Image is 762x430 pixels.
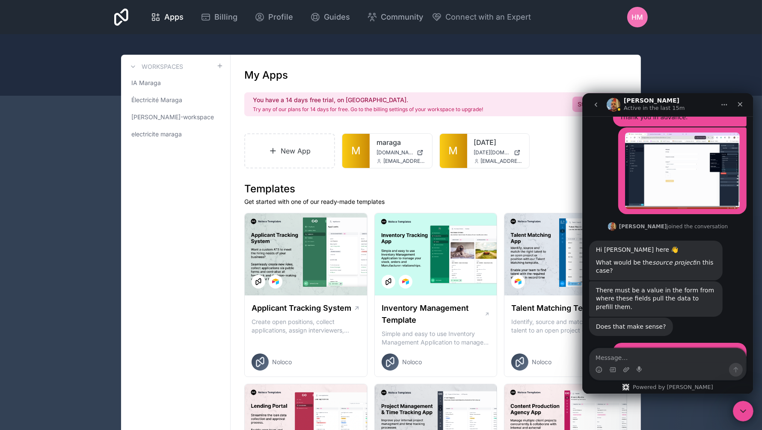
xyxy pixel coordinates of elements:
a: electricite maraga [128,127,223,142]
h3: Workspaces [142,62,183,71]
span: Guides [324,11,350,23]
span: [PERSON_NAME]-workspace [131,113,214,121]
a: Billing [194,8,244,27]
span: Community [381,11,423,23]
a: Guides [303,8,357,27]
span: electricite maraga [131,130,182,138]
iframe: Intercom live chat [733,401,753,421]
a: Workspaces [128,62,183,72]
span: Billing [214,11,237,23]
span: Noloco [402,358,422,366]
p: Get started with one of our ready-made templates [244,197,627,206]
h1: Talent Matching Template [511,302,608,314]
a: Apps [144,8,190,27]
a: Profile [248,8,300,27]
p: Try any of our plans for 14 days for free. Go to the billing settings of your workspace to upgrade! [253,106,483,113]
a: M [342,134,370,168]
h1: Inventory Management Template [382,302,484,326]
h1: Templates [244,182,627,196]
a: Start free trial [572,97,622,112]
h1: Applicant Tracking System [252,302,351,314]
span: HM [632,12,643,22]
h1: My Apps [244,68,288,82]
a: maraga [377,137,425,147]
p: Create open positions, collect applications, assign interviewers, centralise candidate feedback a... [252,318,360,335]
a: [PERSON_NAME]-workspace [128,109,223,125]
span: [EMAIL_ADDRESS][DOMAIN_NAME] [383,158,425,165]
img: Airtable Logo [402,278,409,285]
p: Simple and easy to use Inventory Management Application to manage your stock, orders and Manufact... [382,330,490,347]
span: M [351,144,361,158]
span: Apps [164,11,184,23]
span: Connect with an Expert [445,11,531,23]
span: Profile [268,11,293,23]
a: [DATE][DOMAIN_NAME] [474,149,523,156]
span: Noloco [272,358,292,366]
span: Noloco [532,358,551,366]
button: Connect with an Expert [432,11,531,23]
span: [DATE][DOMAIN_NAME] [474,149,511,156]
iframe: Intercom live chat [582,93,753,394]
span: M [449,144,458,158]
span: IA Maraga [131,79,161,87]
span: Électricité Maraga [131,96,182,104]
img: Airtable Logo [515,278,522,285]
img: Airtable Logo [272,278,279,285]
a: [DOMAIN_NAME] [377,149,425,156]
span: [DOMAIN_NAME] [377,149,413,156]
a: [DATE] [474,137,523,147]
a: Électricité Maraga [128,92,223,108]
a: Community [360,8,430,27]
a: IA Maraga [128,75,223,91]
a: M [440,134,467,168]
span: [EMAIL_ADDRESS][DOMAIN_NAME] [481,158,523,165]
a: New App [244,133,335,168]
p: Identify, source and match the right talent to an open project or position with our Talent Matchi... [511,318,620,335]
h2: You have a 14 days free trial, on [GEOGRAPHIC_DATA]. [253,96,483,104]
